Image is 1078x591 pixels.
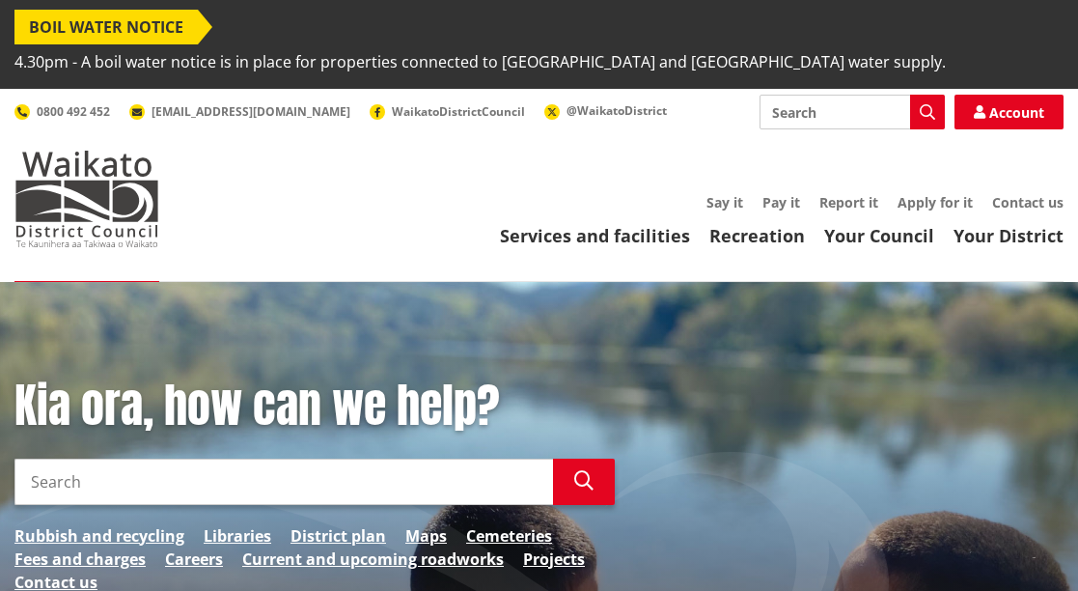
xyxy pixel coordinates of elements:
[567,102,667,119] span: @WaikatoDistrict
[954,224,1064,247] a: Your District
[14,103,110,120] a: 0800 492 452
[992,193,1064,211] a: Contact us
[523,548,585,571] a: Projects
[819,193,878,211] a: Report it
[466,524,552,548] a: Cemeteries
[405,524,447,548] a: Maps
[706,193,743,211] a: Say it
[760,95,945,129] input: Search input
[392,103,525,120] span: WaikatoDistrictCouncil
[370,103,525,120] a: WaikatoDistrictCouncil
[152,103,350,120] span: [EMAIL_ADDRESS][DOMAIN_NAME]
[762,193,800,211] a: Pay it
[14,151,159,247] img: Waikato District Council - Te Kaunihera aa Takiwaa o Waikato
[290,524,386,548] a: District plan
[14,459,553,505] input: Search input
[37,103,110,120] span: 0800 492 452
[242,548,504,571] a: Current and upcoming roadworks
[165,548,223,571] a: Careers
[14,548,146,571] a: Fees and charges
[544,102,667,119] a: @WaikatoDistrict
[14,524,184,548] a: Rubbish and recycling
[129,103,350,120] a: [EMAIL_ADDRESS][DOMAIN_NAME]
[14,44,946,79] span: 4.30pm - A boil water notice is in place for properties connected to [GEOGRAPHIC_DATA] and [GEOGR...
[14,10,198,44] span: BOIL WATER NOTICE
[954,95,1064,129] a: Account
[824,224,934,247] a: Your Council
[500,224,690,247] a: Services and facilities
[709,224,805,247] a: Recreation
[898,193,973,211] a: Apply for it
[14,379,615,435] h1: Kia ora, how can we help?
[204,524,271,548] a: Libraries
